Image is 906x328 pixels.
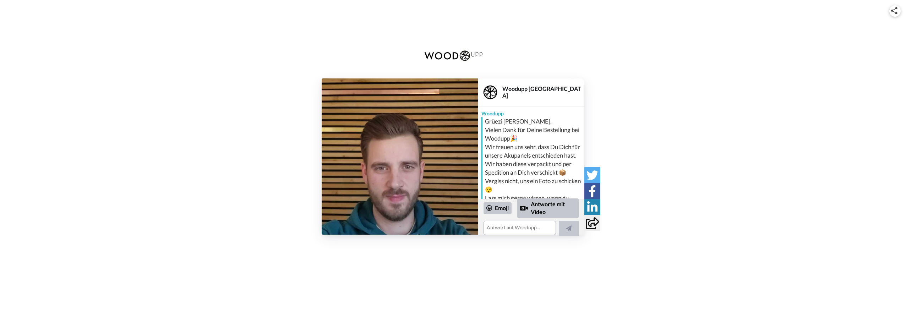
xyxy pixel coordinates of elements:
img: ic_share.svg [891,7,897,14]
div: Woodupp [478,106,584,117]
div: Emoji [484,202,512,214]
div: Woodupp [GEOGRAPHIC_DATA] [502,85,584,99]
img: Profile Image [482,84,499,101]
div: Antworte mit Video [517,198,579,218]
div: Reply by Video [520,204,528,212]
img: ae0fc708-9deb-4e2e-8c87-cada2bdd5dea-thumb.jpg [322,78,478,235]
img: WoodUpp logo [420,43,487,68]
div: Grüezi [PERSON_NAME], Vielen Dank für Deine Bestellung bei Woodupp🎉 Wir freuen uns sehr, dass Du ... [485,117,583,211]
